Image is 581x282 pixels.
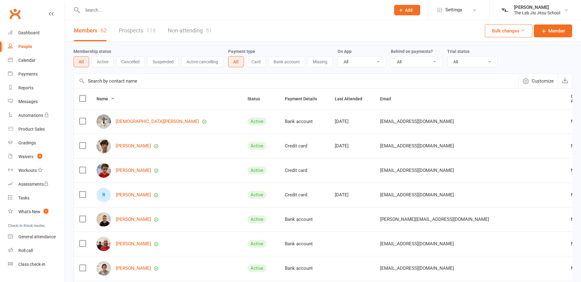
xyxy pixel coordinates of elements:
[247,142,266,150] div: Active
[571,119,579,124] div: No
[100,27,107,34] div: 62
[18,154,33,159] div: Waivers
[43,209,48,214] span: 1
[380,262,454,274] span: [EMAIL_ADDRESS][DOMAIN_NAME]
[8,258,65,271] a: Class kiosk mode
[146,27,156,34] div: 118
[96,188,111,202] div: Rowan
[247,166,266,174] div: Active
[571,241,579,247] div: No
[116,192,151,198] a: [PERSON_NAME]
[181,56,223,67] button: Active cancelling
[8,109,65,122] a: Automations
[18,168,37,173] div: Workouts
[8,164,65,177] a: Workouts
[18,58,36,63] div: Calendar
[380,140,454,152] span: [EMAIL_ADDRESS][DOMAIN_NAME]
[380,116,454,127] span: [EMAIL_ADDRESS][DOMAIN_NAME]
[119,20,156,41] a: Prospects118
[499,4,511,16] img: thumb_image1727872028.png
[380,238,454,250] span: [EMAIL_ADDRESS][DOMAIN_NAME]
[168,20,212,41] a: Non-attending51
[285,168,324,173] div: Credit card
[8,150,65,164] a: Waivers 4
[335,96,369,101] span: Last Attended
[8,40,65,54] a: People
[405,8,413,13] span: Add
[8,244,65,258] a: Roll call
[514,5,560,10] div: [PERSON_NAME]
[147,56,179,67] button: Suspended
[338,49,352,54] label: On App
[519,74,558,88] button: Customize
[571,217,579,222] div: No
[8,67,65,81] a: Payments
[96,237,111,251] img: Leo
[18,127,45,132] div: Product Sales
[285,266,324,271] div: Bank account
[246,56,266,67] button: Card
[285,143,324,149] div: Credit card
[116,119,199,124] a: [DEMOGRAPHIC_DATA][PERSON_NAME]
[116,168,151,173] a: [PERSON_NAME]
[37,154,42,159] span: 4
[8,54,65,67] a: Calendar
[96,95,115,102] button: Name
[8,191,65,205] a: Tasks
[18,234,56,239] div: General attendance
[391,49,433,54] label: Behind on payments?
[394,5,420,15] button: Add
[285,192,324,198] div: Credit card
[514,10,560,16] div: The Lab Jiu Jitsu School
[380,165,454,176] span: [EMAIL_ADDRESS][DOMAIN_NAME]
[116,56,145,67] button: Cancelled
[380,189,454,201] span: [EMAIL_ADDRESS][DOMAIN_NAME]
[96,163,111,178] img: Theo
[18,44,32,49] div: People
[96,96,115,101] span: Name
[96,261,111,276] img: Aimee
[247,191,266,199] div: Active
[206,27,212,34] div: 51
[247,240,266,248] div: Active
[18,195,29,200] div: Tasks
[228,56,244,67] button: All
[247,117,266,125] div: Active
[18,140,36,145] div: Gradings
[116,266,151,271] a: [PERSON_NAME]
[8,95,65,109] a: Messages
[247,215,266,223] div: Active
[8,122,65,136] a: Product Sales
[7,6,23,21] a: Clubworx
[18,182,49,187] div: Assessments
[74,56,89,67] button: All
[92,56,114,67] button: Active
[116,241,151,247] a: [PERSON_NAME]
[8,81,65,95] a: Reports
[380,96,398,101] span: Email
[18,72,38,76] div: Payments
[18,85,33,90] div: Reports
[247,264,266,272] div: Active
[534,24,572,37] a: Member
[571,192,579,198] div: No
[18,209,40,214] div: What's New
[18,262,45,267] div: Class check-in
[247,95,267,102] button: Status
[96,114,111,129] img: Iman
[571,168,579,173] div: No
[532,77,554,85] span: Customize
[18,99,38,104] div: Messages
[74,49,111,54] label: Membership status
[8,230,65,244] a: General attendance kiosk mode
[8,205,65,219] a: What's New1
[18,248,33,253] div: Roll call
[307,56,333,67] button: Missing
[335,95,369,102] button: Last Attended
[74,74,519,88] input: Search by contact name
[285,217,324,222] div: Bank account
[8,177,65,191] a: Assessments
[116,143,151,149] a: [PERSON_NAME]
[74,20,107,41] a: Members62
[285,241,324,247] div: Bank account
